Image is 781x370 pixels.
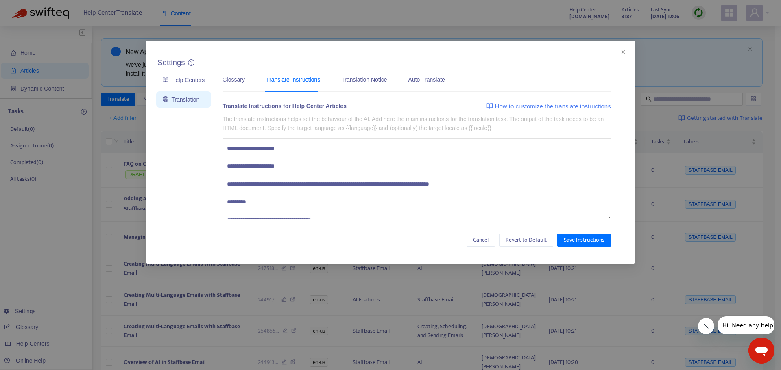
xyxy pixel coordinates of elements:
button: Revert to Default [499,234,553,247]
span: Save Instructions [564,236,604,245]
iframe: Message from company [718,316,774,334]
div: Translate Instructions [266,75,320,84]
span: Hi. Need any help? [5,6,59,12]
a: How to customize the translate instructions [486,102,611,111]
span: Revert to Default [506,236,547,245]
iframe: Close message [698,318,714,334]
a: Translation [163,96,199,103]
h5: Settings [157,58,185,67]
a: Help Centers [163,77,205,83]
div: Glossary [223,75,245,84]
span: close [620,49,626,55]
div: Translate Instructions for Help Center Articles [223,102,347,113]
button: Close [619,48,628,56]
iframe: Button to launch messaging window [748,338,774,364]
button: Cancel [467,234,495,247]
div: Translation Notice [341,75,387,84]
div: Auto Translate [408,75,445,84]
img: image-link [486,103,493,109]
button: Save Instructions [557,234,611,247]
a: question-circle [188,59,194,66]
p: The translate instructions helps set the behaviour of the AI. Add here the main instructions for ... [223,115,611,132]
span: Cancel [473,236,489,245]
span: How to customize the translate instructions [495,102,611,111]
